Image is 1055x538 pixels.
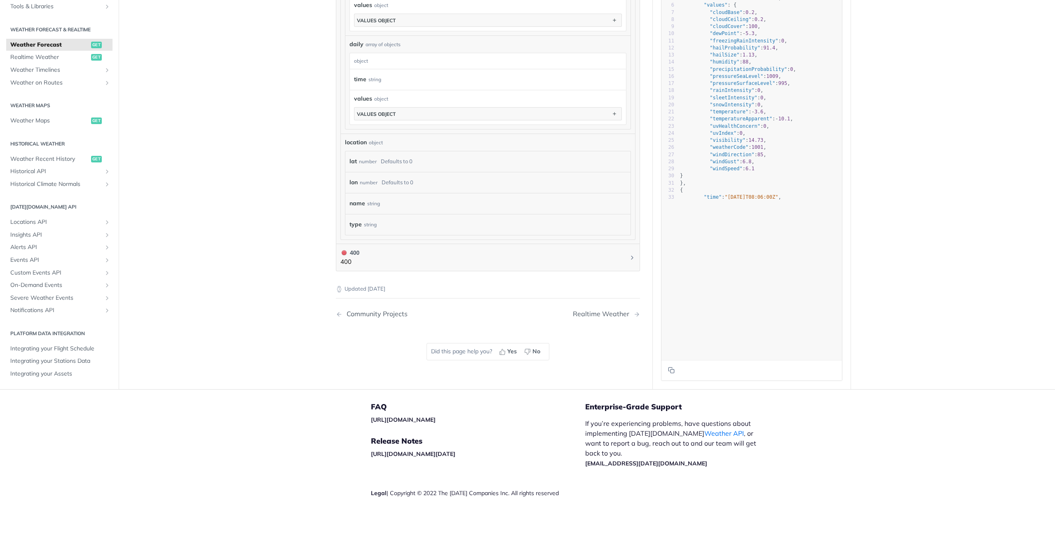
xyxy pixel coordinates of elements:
[661,172,674,179] div: 30
[790,66,793,72] span: 0
[585,418,765,468] p: If you’re experiencing problems, have questions about implementing [DATE][DOMAIN_NAME] , or want ...
[661,37,674,44] div: 11
[710,38,778,43] span: "freezingRainIntensity"
[661,144,674,151] div: 26
[680,101,763,107] span: : ,
[710,144,748,150] span: "weatherCode"
[680,194,781,200] span: : ,
[710,23,746,29] span: "cloudCover"
[91,117,102,124] span: get
[336,285,640,293] p: Updated [DATE]
[767,73,778,79] span: 1009
[661,186,674,193] div: 32
[368,73,381,85] div: string
[710,9,742,15] span: "cloudBase"
[507,347,517,356] span: Yes
[710,116,772,122] span: "temperatureApparent"
[680,2,736,8] span: : {
[6,216,113,228] a: Locations APIShow subpages for Locations API
[661,9,674,16] div: 7
[6,291,113,304] a: Severe Weather EventsShow subpages for Severe Weather Events
[10,2,102,11] span: Tools & Libraries
[680,166,755,172] span: :
[10,230,102,239] span: Insights API
[710,45,760,50] span: "hailProbability"
[680,144,767,150] span: : ,
[757,101,760,107] span: 0
[6,64,113,76] a: Weather TimelinesShow subpages for Weather Timelines
[336,302,640,326] nav: Pagination Controls
[661,158,674,165] div: 28
[710,130,736,136] span: "uvIndex"
[6,76,113,89] a: Weather on RoutesShow subpages for Weather on Routes
[6,38,113,51] a: Weather Forecastget
[6,368,113,380] a: Integrating your Assets
[755,109,764,115] span: 3.6
[104,181,110,187] button: Show subpages for Historical Climate Normals
[661,122,674,129] div: 23
[661,66,674,73] div: 15
[680,123,769,129] span: : ,
[104,219,110,226] button: Show subpages for Locations API
[340,248,635,267] button: 400 400400
[10,78,102,87] span: Weather on Routes
[757,151,763,157] span: 85
[661,2,674,9] div: 6
[6,266,113,279] a: Custom Events APIShow subpages for Custom Events API
[661,108,674,115] div: 21
[740,130,743,136] span: 0
[680,109,767,115] span: : ,
[349,197,365,209] label: name
[349,218,362,230] label: type
[661,59,674,66] div: 14
[680,87,763,93] span: : ,
[585,460,707,467] a: [EMAIL_ADDRESS][DATE][DOMAIN_NAME]
[775,116,778,122] span: -
[6,0,113,13] a: Tools & LibrariesShow subpages for Tools & Libraries
[724,194,778,200] span: "[DATE]T08:06:00Z"
[104,3,110,10] button: Show subpages for Tools & Libraries
[10,167,102,176] span: Historical API
[91,41,102,48] span: get
[369,139,383,146] div: object
[710,73,763,79] span: "pressureSeaLevel"
[104,168,110,175] button: Show subpages for Historical API
[354,14,621,26] button: values object
[710,87,754,93] span: "rainIntensity"
[10,256,102,264] span: Events API
[710,151,754,157] span: "windDirection"
[743,59,748,65] span: 88
[354,1,372,9] span: values
[661,151,674,158] div: 27
[6,51,113,63] a: Realtime Weatherget
[345,138,367,147] span: location
[340,257,359,267] p: 400
[374,95,388,103] div: object
[629,254,635,261] svg: Chevron
[661,101,674,108] div: 20
[661,115,674,122] div: 22
[661,194,674,201] div: 33
[104,244,110,251] button: Show subpages for Alerts API
[354,73,366,85] label: time
[6,241,113,254] a: Alerts APIShow subpages for Alerts API
[371,489,585,497] div: | Copyright © 2022 The [DATE] Companies Inc. All rights reserved
[746,166,755,172] span: 6.1
[10,117,89,125] span: Weather Maps
[6,279,113,291] a: On-Demand EventsShow subpages for On-Demand Events
[357,17,396,23] div: values object
[6,26,113,33] h2: Weather Forecast & realtime
[10,306,102,315] span: Notifications API
[680,52,757,58] span: : ,
[573,310,640,318] a: Next Page: Realtime Weather
[755,16,764,22] span: 0.2
[371,489,387,497] a: Legal
[710,52,739,58] span: "hailSize"
[751,144,763,150] span: 1001
[104,294,110,301] button: Show subpages for Severe Weather Events
[704,2,728,8] span: "values"
[366,41,401,48] div: array of objects
[680,16,767,22] span: : ,
[104,269,110,276] button: Show subpages for Custom Events API
[661,16,674,23] div: 8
